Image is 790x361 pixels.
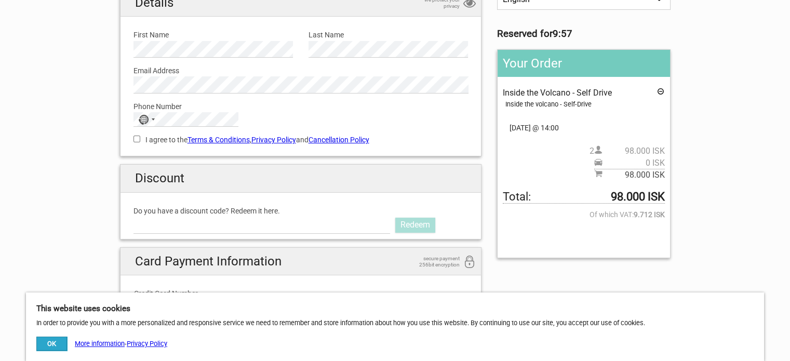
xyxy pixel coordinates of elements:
a: Terms & Conditions [188,136,250,144]
span: Subtotal [594,169,665,181]
span: 2 person(s) [590,145,665,157]
button: OK [36,337,67,351]
span: secure payment 256bit encryption [408,256,460,268]
span: Total to be paid [503,191,664,203]
h5: This website uses cookies [36,303,754,314]
span: 98.000 ISK [602,145,665,157]
button: Open LiveChat chat widget [119,16,132,29]
h2: Your Order [498,50,670,77]
h2: Discount [120,165,481,192]
span: Of which VAT: [503,209,664,220]
h3: Reserved for [497,28,670,39]
strong: 98.000 ISK [611,191,665,203]
label: Last Name [309,29,468,41]
strong: 9:57 [553,28,572,39]
h2: Card Payment Information [120,248,481,275]
strong: 9.712 ISK [634,209,665,220]
p: We're away right now. Please check back later! [15,18,117,26]
a: Privacy Policy [251,136,296,144]
span: 0 ISK [602,157,665,169]
span: Pickup price [594,157,665,169]
label: Do you have a discount code? Redeem it here. [133,205,468,217]
div: Inside the volcano - Self-Drive [505,99,664,110]
span: Inside the Volcano - Self Drive [503,88,612,98]
label: I agree to the , and [133,134,468,145]
span: 98.000 ISK [602,169,665,181]
label: Email Address [133,65,468,76]
a: More information [75,340,125,347]
div: In order to provide you with a more personalized and responsive service we need to remember and s... [26,292,764,361]
label: Credit Card Number [134,288,468,299]
a: Cancellation Policy [309,136,369,144]
button: Selected country [134,113,160,126]
i: 256bit encryption [463,256,476,270]
label: First Name [133,29,293,41]
a: Privacy Policy [127,340,167,347]
a: Redeem [395,218,435,232]
label: Phone Number [133,101,468,112]
div: - [36,337,167,351]
span: [DATE] @ 14:00 [503,122,664,133]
